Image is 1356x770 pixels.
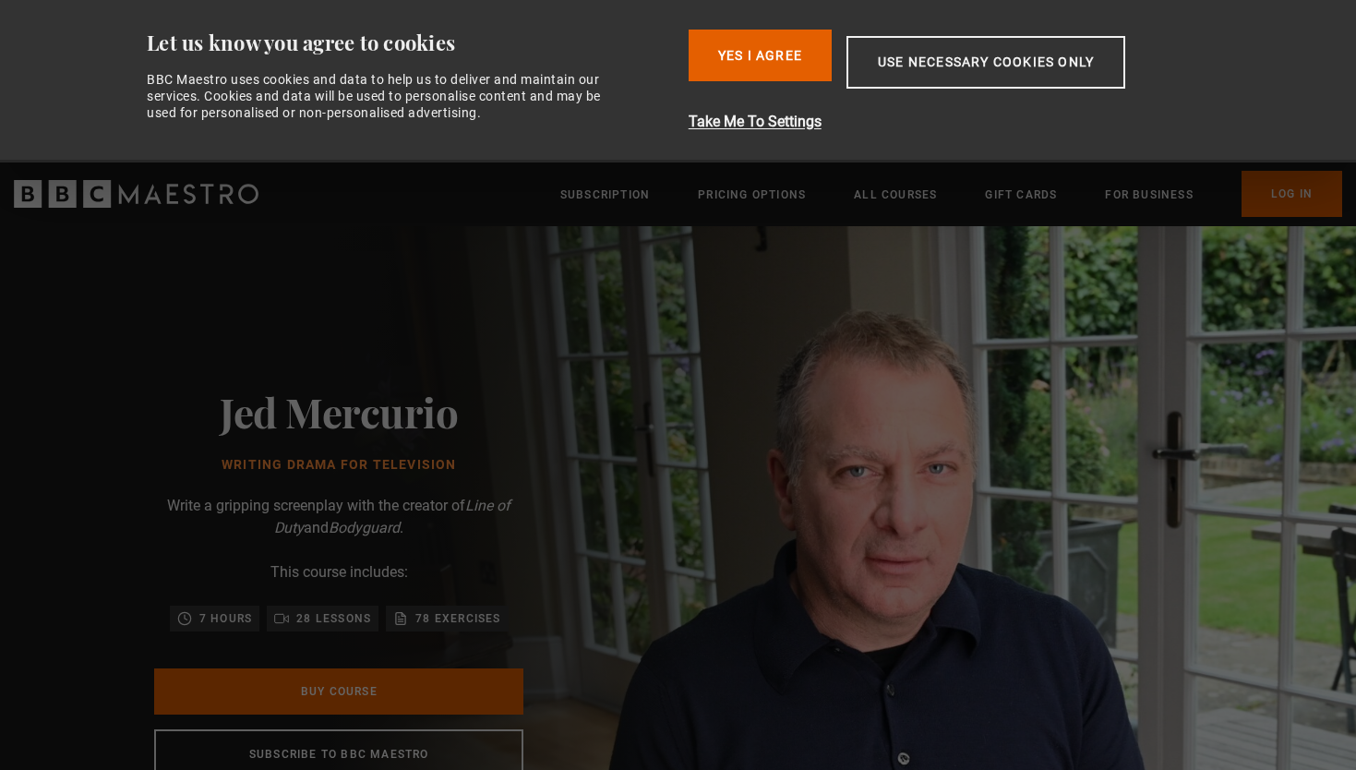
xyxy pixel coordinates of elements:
[154,495,523,539] p: Write a gripping screenplay with the creator of and .
[698,186,806,204] a: Pricing Options
[689,30,832,81] button: Yes I Agree
[560,186,650,204] a: Subscription
[147,30,674,56] div: Let us know you agree to cookies
[1242,171,1342,217] a: Log In
[274,497,510,536] i: Line of Duty
[689,111,1223,133] button: Take Me To Settings
[220,388,458,435] h2: Jed Mercurio
[329,519,400,536] i: Bodyguard
[985,186,1057,204] a: Gift Cards
[560,171,1342,217] nav: Primary
[296,609,371,628] p: 28 lessons
[199,609,252,628] p: 7 hours
[854,186,937,204] a: All Courses
[220,458,458,473] h1: Writing Drama for Television
[147,71,621,122] div: BBC Maestro uses cookies and data to help us to deliver and maintain our services. Cookies and da...
[846,36,1125,89] button: Use necessary cookies only
[415,609,500,628] p: 78 exercises
[270,561,408,584] p: This course includes:
[14,180,258,208] svg: BBC Maestro
[154,668,523,715] a: Buy Course
[1105,186,1193,204] a: For business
